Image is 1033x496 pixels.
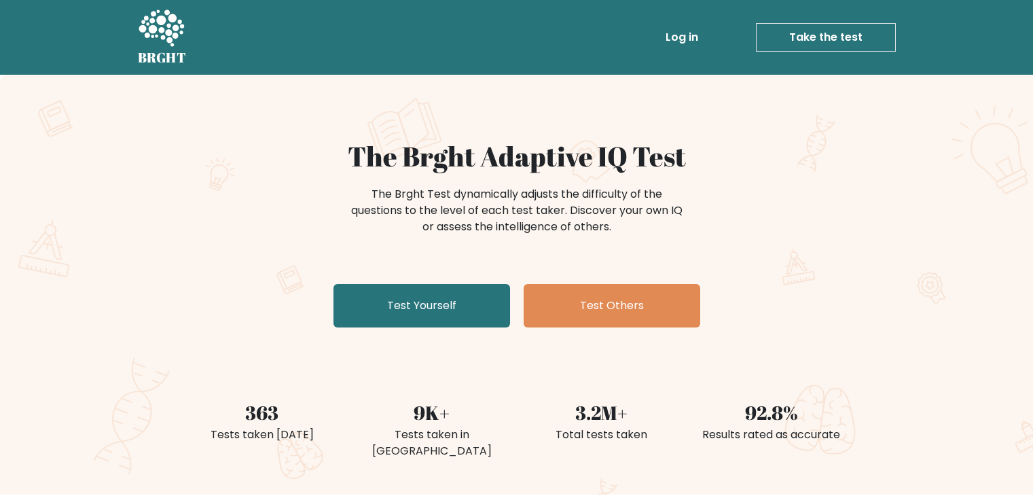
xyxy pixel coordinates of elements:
[695,427,848,443] div: Results rated as accurate
[185,398,339,427] div: 363
[138,50,187,66] h5: BRGHT
[355,427,509,459] div: Tests taken in [GEOGRAPHIC_DATA]
[185,427,339,443] div: Tests taken [DATE]
[347,186,687,235] div: The Brght Test dynamically adjusts the difficulty of the questions to the level of each test take...
[525,427,678,443] div: Total tests taken
[660,24,704,51] a: Log in
[138,5,187,69] a: BRGHT
[524,284,700,327] a: Test Others
[185,140,848,173] h1: The Brght Adaptive IQ Test
[333,284,510,327] a: Test Yourself
[525,398,678,427] div: 3.2M+
[695,398,848,427] div: 92.8%
[355,398,509,427] div: 9K+
[756,23,896,52] a: Take the test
